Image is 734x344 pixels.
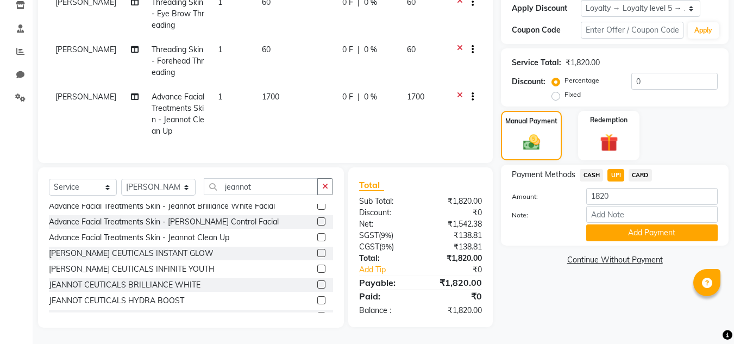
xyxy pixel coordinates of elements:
label: Note: [504,210,578,220]
span: 0 % [364,91,377,103]
span: [PERSON_NAME] [55,92,116,102]
img: _gift.svg [594,132,624,154]
span: 9% [381,242,392,251]
div: Balance : [351,305,421,316]
span: 60 [262,45,271,54]
span: 1 [218,45,222,54]
label: Manual Payment [505,116,557,126]
div: Payable: [351,276,421,289]
label: Percentage [564,76,599,85]
div: [PERSON_NAME] CEUTICALS INFINITE YOUTH [49,264,215,275]
input: Enter Offer / Coupon Code [581,22,683,39]
div: [PERSON_NAME] MAN FACIAL [49,311,158,322]
div: JEANNOT CEUTICALS HYDRA BOOST [49,295,184,307]
div: ₹1,820.00 [421,305,490,316]
span: | [357,91,360,103]
div: Apply Discount [512,3,580,14]
div: ₹0 [432,264,491,276]
button: Add Payment [586,224,718,241]
div: ( ) [351,230,421,241]
span: 60 [407,45,416,54]
div: Advance Facial Treatments Skin - [PERSON_NAME] Control Facial [49,216,279,228]
span: 1700 [262,92,279,102]
span: | [357,44,360,55]
span: [PERSON_NAME] [55,45,116,54]
span: UPI [607,169,624,182]
div: ₹1,820.00 [421,276,490,289]
a: Add Tip [351,264,432,276]
div: Total: [351,253,421,264]
div: ₹0 [421,207,490,218]
div: JEANNOT CEUTICALS BRILLIANCE WHITE [49,279,200,291]
span: SGST [359,230,379,240]
span: 9% [381,231,391,240]
span: Advance Facial Treatments Skin - Jeannot Clean Up [152,92,204,136]
label: Redemption [590,115,628,125]
span: CASH [580,169,603,182]
span: Total [359,179,384,191]
div: Service Total: [512,57,561,68]
div: Discount: [351,207,421,218]
span: 1700 [407,92,424,102]
img: _cash.svg [518,133,545,152]
div: Sub Total: [351,196,421,207]
div: Discount: [512,76,545,87]
input: Amount [586,188,718,205]
span: 0 % [364,44,377,55]
div: ₹0 [421,290,490,303]
span: 0 F [342,44,353,55]
span: Threading Skin - Forehead Threading [152,45,204,77]
span: Payment Methods [512,169,575,180]
div: Net: [351,218,421,230]
input: Search or Scan [204,178,318,195]
span: 0 F [342,91,353,103]
div: ₹138.81 [421,230,490,241]
div: ( ) [351,241,421,253]
a: Continue Without Payment [503,254,726,266]
div: ₹1,820.00 [566,57,600,68]
div: [PERSON_NAME] CEUTICALS INSTANT GLOW [49,248,214,259]
div: Advance Facial Treatments Skin - Jeannot Brilliance White Facial [49,201,275,212]
div: Coupon Code [512,24,580,36]
div: Advance Facial Treatments Skin - Jeannot Clean Up [49,232,229,243]
div: ₹1,820.00 [421,196,490,207]
span: 1 [218,92,222,102]
div: Paid: [351,290,421,303]
div: ₹1,820.00 [421,253,490,264]
button: Apply [688,22,719,39]
span: CARD [629,169,652,182]
div: ₹1,542.38 [421,218,490,230]
div: ₹138.81 [421,241,490,253]
input: Add Note [586,206,718,223]
label: Fixed [564,90,581,99]
span: CGST [359,242,379,252]
label: Amount: [504,192,578,202]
